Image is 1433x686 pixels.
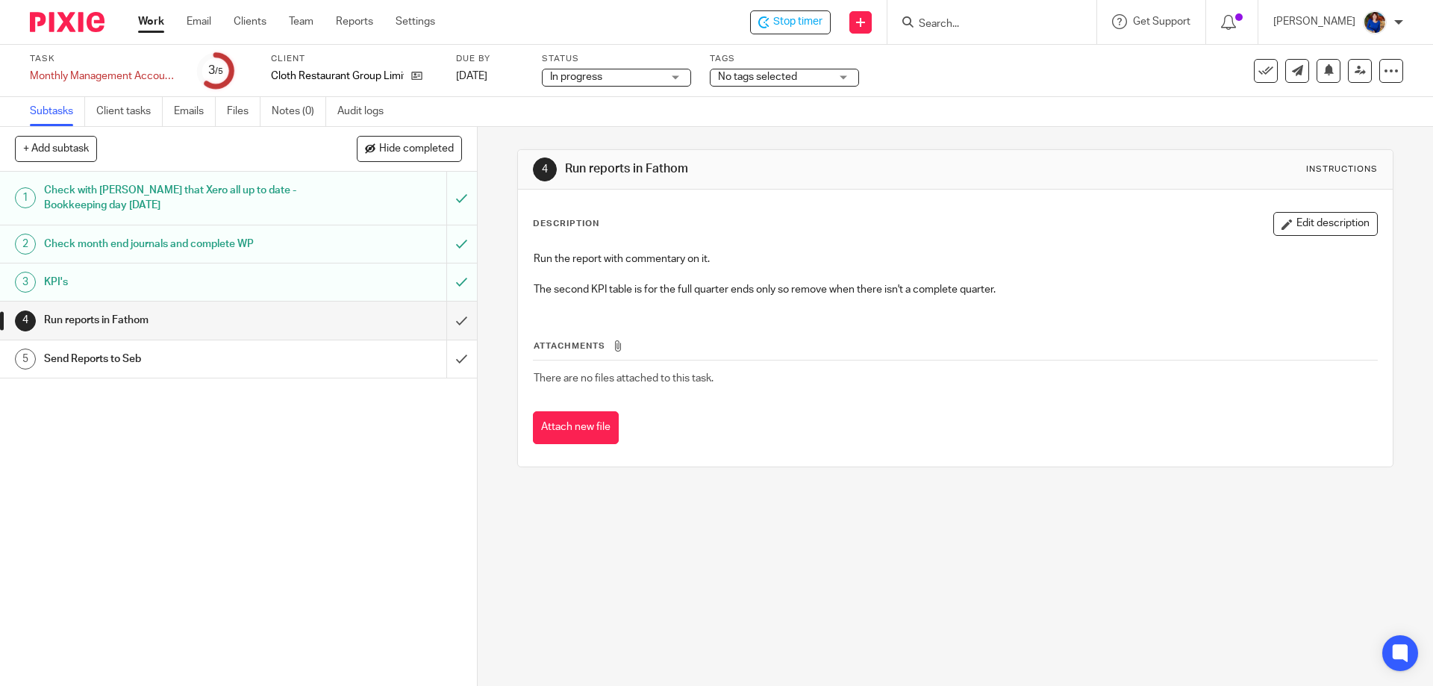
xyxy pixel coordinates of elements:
span: Hide completed [379,143,454,155]
a: Work [138,14,164,29]
label: Tags [710,53,859,65]
img: Pixie [30,12,104,32]
img: Nicole.jpeg [1363,10,1387,34]
a: Emails [174,97,216,126]
a: Email [187,14,211,29]
div: Monthly Management Accounts - Cloth [30,69,179,84]
a: Notes (0) [272,97,326,126]
div: Cloth Restaurant Group Limited - Monthly Management Accounts - Cloth [750,10,831,34]
label: Status [542,53,691,65]
small: /5 [215,67,223,75]
button: + Add subtask [15,136,97,161]
span: Get Support [1133,16,1190,27]
h1: Run reports in Fathom [565,161,987,177]
div: 4 [15,311,36,331]
div: Instructions [1306,163,1378,175]
label: Client [271,53,437,65]
h1: KPI's [44,271,302,293]
div: 4 [533,158,557,181]
h1: Check with [PERSON_NAME] that Xero all up to date - Bookkeeping day [DATE] [44,179,302,217]
div: 5 [15,349,36,369]
label: Due by [456,53,523,65]
a: Audit logs [337,97,395,126]
div: 1 [15,187,36,208]
div: 3 [15,272,36,293]
p: Cloth Restaurant Group Limited [271,69,404,84]
span: [DATE] [456,71,487,81]
a: Client tasks [96,97,163,126]
button: Hide completed [357,136,462,161]
p: [PERSON_NAME] [1273,14,1355,29]
h1: Run reports in Fathom [44,309,302,331]
button: Attach new file [533,411,619,445]
span: Attachments [534,342,605,350]
input: Search [917,18,1052,31]
a: Subtasks [30,97,85,126]
h1: Send Reports to Seb [44,348,302,370]
span: In progress [550,72,602,82]
label: Task [30,53,179,65]
a: Clients [234,14,266,29]
p: Description [533,218,599,230]
a: Files [227,97,260,126]
div: 3 [208,62,223,79]
p: Run the report with commentary on it. [534,252,1376,266]
p: The second KPI table is for the full quarter ends only so remove when there isn't a complete quar... [534,282,1376,297]
span: There are no files attached to this task. [534,373,714,384]
button: Edit description [1273,212,1378,236]
span: No tags selected [718,72,797,82]
h1: Check month end journals and complete WP [44,233,302,255]
a: Team [289,14,313,29]
a: Settings [396,14,435,29]
a: Reports [336,14,373,29]
span: Stop timer [773,14,822,30]
div: 2 [15,234,36,255]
